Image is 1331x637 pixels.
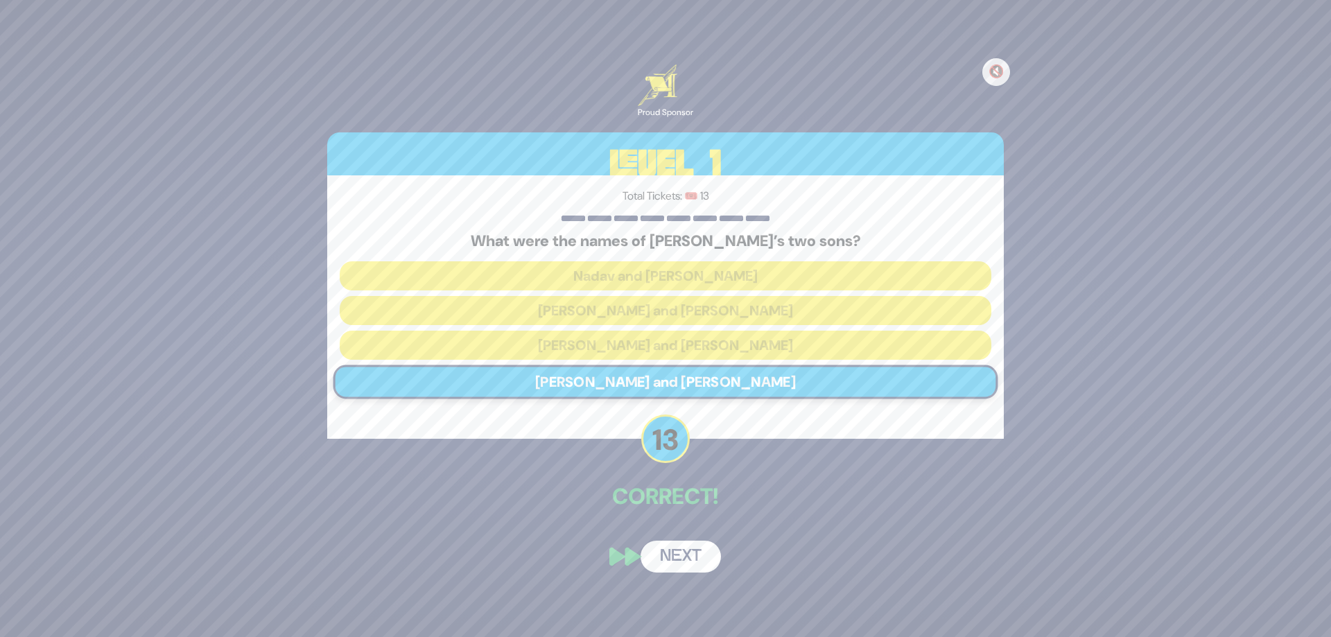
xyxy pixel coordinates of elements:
[641,541,721,573] button: Next
[340,188,991,204] p: Total Tickets: 🎟️ 13
[327,132,1004,195] h3: Level 1
[641,415,690,463] p: 13
[638,64,677,106] img: Artscroll
[982,58,1010,86] button: 🔇
[340,261,991,290] button: Nadav and [PERSON_NAME]
[340,296,991,325] button: [PERSON_NAME] and [PERSON_NAME]
[340,331,991,360] button: [PERSON_NAME] and [PERSON_NAME]
[327,480,1004,513] p: Correct!
[333,365,998,399] button: [PERSON_NAME] and [PERSON_NAME]
[638,106,693,119] div: Proud Sponsor
[340,232,991,250] h5: What were the names of [PERSON_NAME]’s two sons?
